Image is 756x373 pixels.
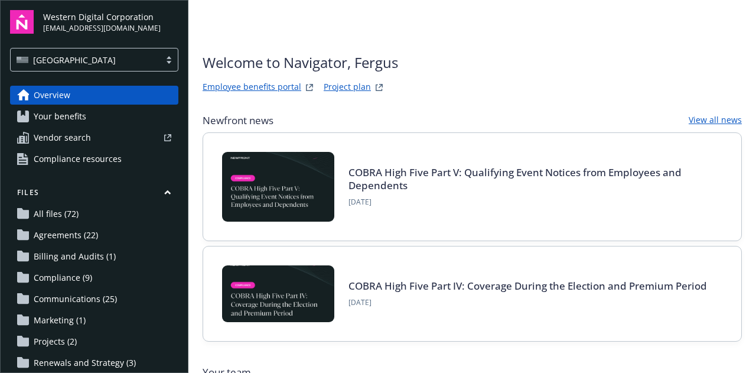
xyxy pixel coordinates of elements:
[34,247,116,266] span: Billing and Audits (1)
[348,297,707,308] span: [DATE]
[34,107,86,126] span: Your benefits
[34,268,92,287] span: Compliance (9)
[10,311,178,330] a: Marketing (1)
[43,23,161,34] span: [EMAIL_ADDRESS][DOMAIN_NAME]
[372,80,386,95] a: projectPlanWebsite
[203,52,398,73] span: Welcome to Navigator , Fergus
[348,166,682,192] a: COBRA High Five Part V: Qualifying Event Notices from Employees and Dependents
[302,80,317,95] a: striveWebsite
[348,279,707,293] a: COBRA High Five Part IV: Coverage During the Election and Premium Period
[10,10,34,34] img: navigator-logo.svg
[34,332,77,351] span: Projects (2)
[10,187,178,202] button: Files
[34,128,91,147] span: Vendor search
[203,113,273,128] span: Newfront news
[10,290,178,309] a: Communications (25)
[34,150,122,168] span: Compliance resources
[222,265,334,322] img: BLOG-Card Image - Compliance - COBRA High Five Pt 4 - 09-04-25.jpg
[10,247,178,266] a: Billing and Audits (1)
[10,128,178,147] a: Vendor search
[10,150,178,168] a: Compliance resources
[10,353,178,372] a: Renewals and Strategy (3)
[222,152,334,222] img: BLOG-Card Image - Compliance - COBRA High Five Pt 5 - 09-11-25.jpg
[34,205,79,223] span: All files (72)
[10,205,178,223] a: All files (72)
[17,54,154,66] span: [GEOGRAPHIC_DATA]
[34,353,136,372] span: Renewals and Strategy (3)
[10,86,178,105] a: Overview
[203,80,301,95] a: Employee benefits portal
[10,332,178,351] a: Projects (2)
[43,11,161,23] span: Western Digital Corporation
[10,268,178,287] a: Compliance (9)
[34,226,98,245] span: Agreements (22)
[10,226,178,245] a: Agreements (22)
[348,197,708,207] span: [DATE]
[34,290,117,309] span: Communications (25)
[34,311,86,330] span: Marketing (1)
[689,113,742,128] a: View all news
[33,54,116,66] span: [GEOGRAPHIC_DATA]
[34,86,70,105] span: Overview
[324,80,371,95] a: Project plan
[43,10,178,34] button: Western Digital Corporation[EMAIL_ADDRESS][DOMAIN_NAME]
[10,107,178,126] a: Your benefits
